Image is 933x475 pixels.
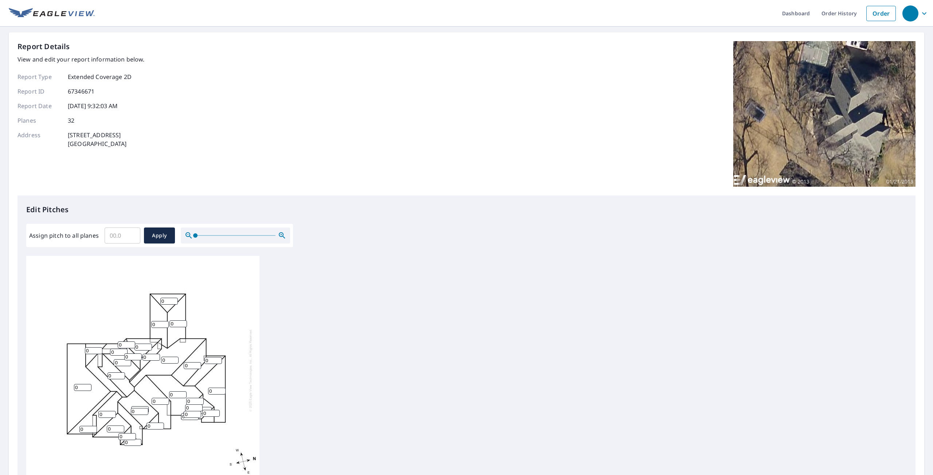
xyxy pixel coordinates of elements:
[17,41,70,52] p: Report Details
[68,102,118,110] p: [DATE] 9:32:03 AM
[68,72,132,81] p: Extended Coverage 2D
[866,6,896,21] a: Order
[17,102,61,110] p: Report Date
[17,55,145,64] p: View and edit your report information below.
[68,116,74,125] p: 32
[150,231,169,240] span: Apply
[733,41,916,187] img: Top image
[17,72,61,81] p: Report Type
[68,87,94,96] p: 67346671
[68,131,127,148] p: [STREET_ADDRESS] [GEOGRAPHIC_DATA]
[105,225,140,246] input: 00.0
[144,227,175,244] button: Apply
[29,231,99,240] label: Assign pitch to all planes
[17,87,61,96] p: Report ID
[9,8,95,19] img: EV Logo
[26,204,907,215] p: Edit Pitches
[17,131,61,148] p: Address
[17,116,61,125] p: Planes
